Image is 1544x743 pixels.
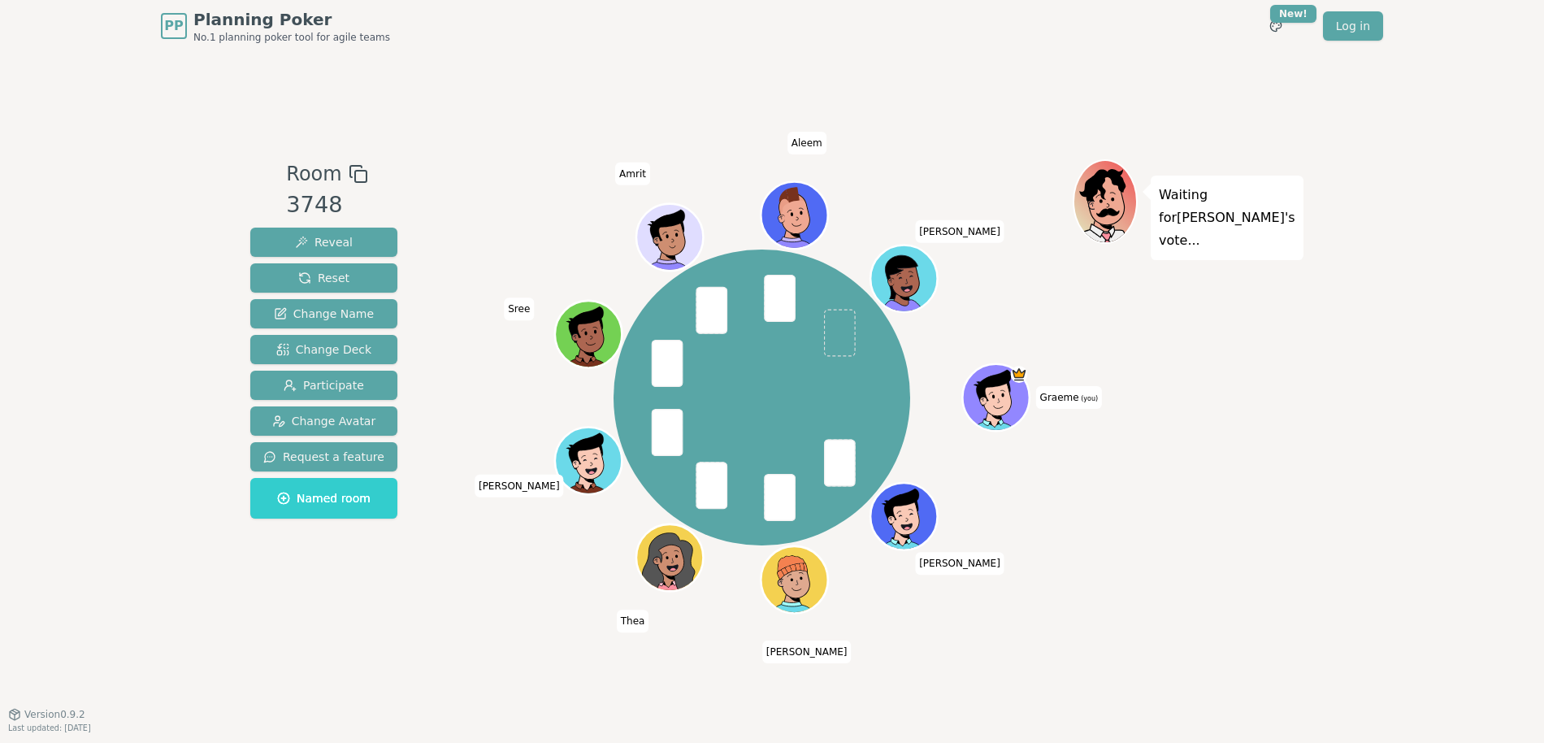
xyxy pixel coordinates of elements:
span: No.1 planning poker tool for agile teams [193,31,390,44]
p: Waiting for [PERSON_NAME] 's vote... [1159,184,1295,252]
button: Change Avatar [250,406,397,436]
span: Named room [277,490,371,506]
span: Click to change your name [915,220,1004,243]
span: Graeme is the host [1010,366,1027,383]
span: Reveal [295,234,353,250]
span: Reset [298,270,349,286]
button: New! [1261,11,1290,41]
span: Click to change your name [615,163,650,185]
span: (you) [1079,395,1099,402]
span: Click to change your name [475,475,564,498]
span: Version 0.9.2 [24,708,85,721]
div: New! [1270,5,1316,23]
span: Request a feature [263,449,384,465]
span: Click to change your name [617,610,649,632]
button: Reset [250,263,397,293]
button: Version0.9.2 [8,708,85,721]
div: 3748 [286,189,367,222]
a: PPPlanning PokerNo.1 planning poker tool for agile teams [161,8,390,44]
button: Named room [250,478,397,519]
span: Click to change your name [762,641,852,663]
button: Change Deck [250,335,397,364]
span: Change Avatar [272,413,376,429]
span: Planning Poker [193,8,390,31]
span: PP [164,16,183,36]
button: Reveal [250,228,397,257]
span: Click to change your name [787,132,826,154]
span: Change Name [274,306,374,322]
span: Participate [284,377,364,393]
button: Change Name [250,299,397,328]
span: Last updated: [DATE] [8,723,91,732]
button: Click to change your avatar [964,366,1026,428]
a: Log in [1323,11,1383,41]
button: Participate [250,371,397,400]
span: Click to change your name [915,552,1004,575]
span: Click to change your name [504,298,534,320]
span: Change Deck [276,341,371,358]
span: Room [286,159,341,189]
span: Click to change your name [1036,386,1103,409]
button: Request a feature [250,442,397,471]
